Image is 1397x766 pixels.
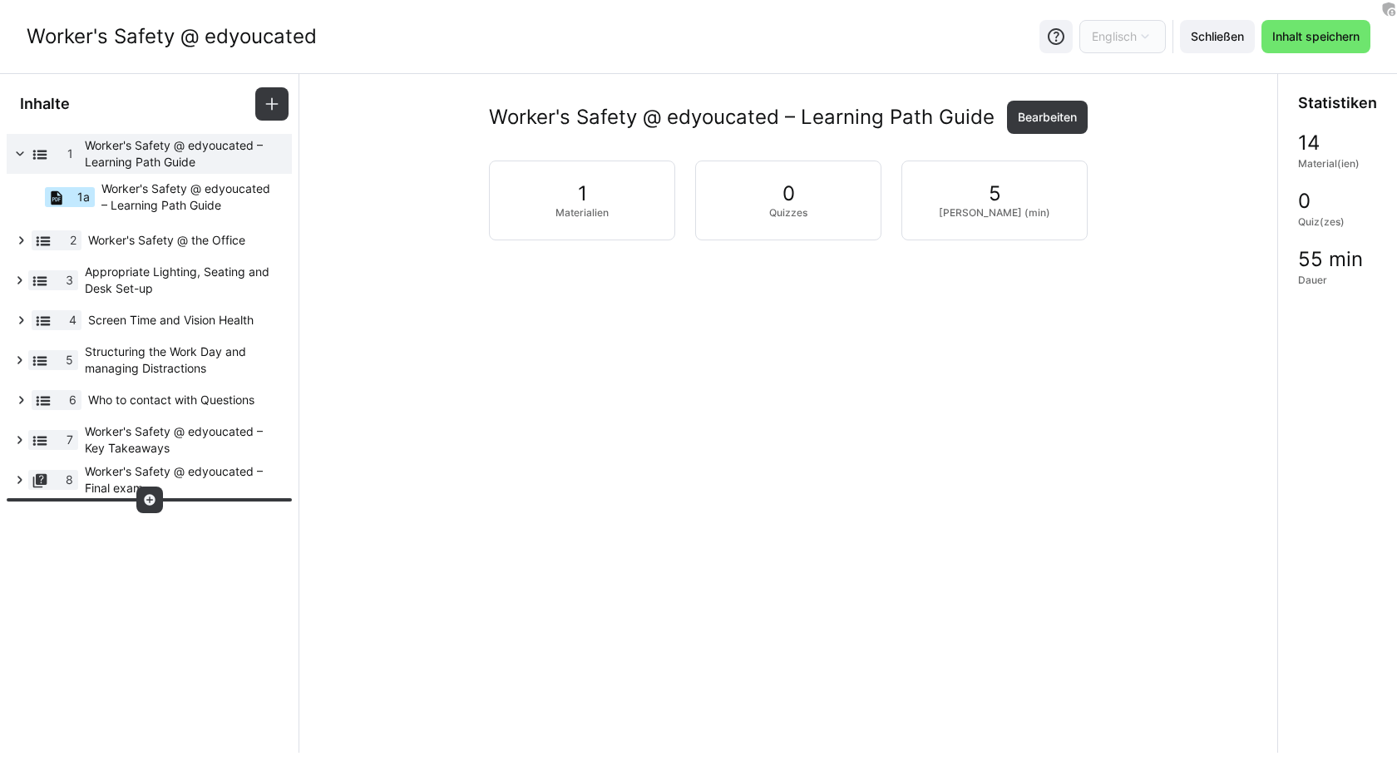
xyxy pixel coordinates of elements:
span: Dauer [1298,274,1327,287]
button: Bearbeiten [1007,101,1088,134]
span: Worker's Safety @ the Office [88,232,270,249]
span: Worker's Safety @ edyoucated – Learning Path Guide [85,137,270,170]
span: 1 [67,146,73,162]
p: [PERSON_NAME] (min) [939,206,1050,220]
span: Worker's Safety @ edyoucated – Key Takeaways [85,423,270,457]
span: 1a [77,189,90,205]
h2: Worker's Safety @ edyoucated – Learning Path Guide [489,105,995,130]
h2: 5 [989,181,1001,206]
h2: 1 [578,181,587,206]
span: 3 [66,272,73,289]
span: Schließen [1188,28,1246,45]
span: 4 [69,312,77,329]
h3: Inhalte [20,95,70,113]
span: Worker's Safety @ edyoucated – Final exam [85,463,270,497]
span: Appropriate Lighting, Seating and Desk Set-up [85,264,270,297]
p: Materialien [555,206,609,220]
span: Quiz(zes) [1298,215,1345,229]
span: Englisch [1092,28,1137,45]
span: 5 [66,352,73,368]
p: Quizzes [769,206,807,220]
span: Material(ien) [1298,157,1360,170]
span: Screen Time and Vision Health [88,312,270,329]
span: Structuring the Work Day and managing Distractions [85,343,270,377]
span: 14 [1298,132,1320,154]
span: 2 [70,232,77,249]
div: Worker's Safety @ edyoucated [27,24,317,49]
h3: Statistiken [1298,94,1377,112]
span: Who to contact with Questions [88,392,270,408]
span: 55 min [1298,249,1363,270]
h2: 0 [782,181,795,206]
span: 7 [67,432,73,448]
span: Worker's Safety @ edyoucated – Learning Path Guide [101,180,270,214]
span: Inhalt speichern [1270,28,1362,45]
span: Bearbeiten [1015,109,1079,126]
span: 6 [69,392,77,408]
span: 8 [66,472,73,488]
span: 0 [1298,190,1311,212]
button: Inhalt speichern [1261,20,1370,53]
button: Schließen [1180,20,1255,53]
